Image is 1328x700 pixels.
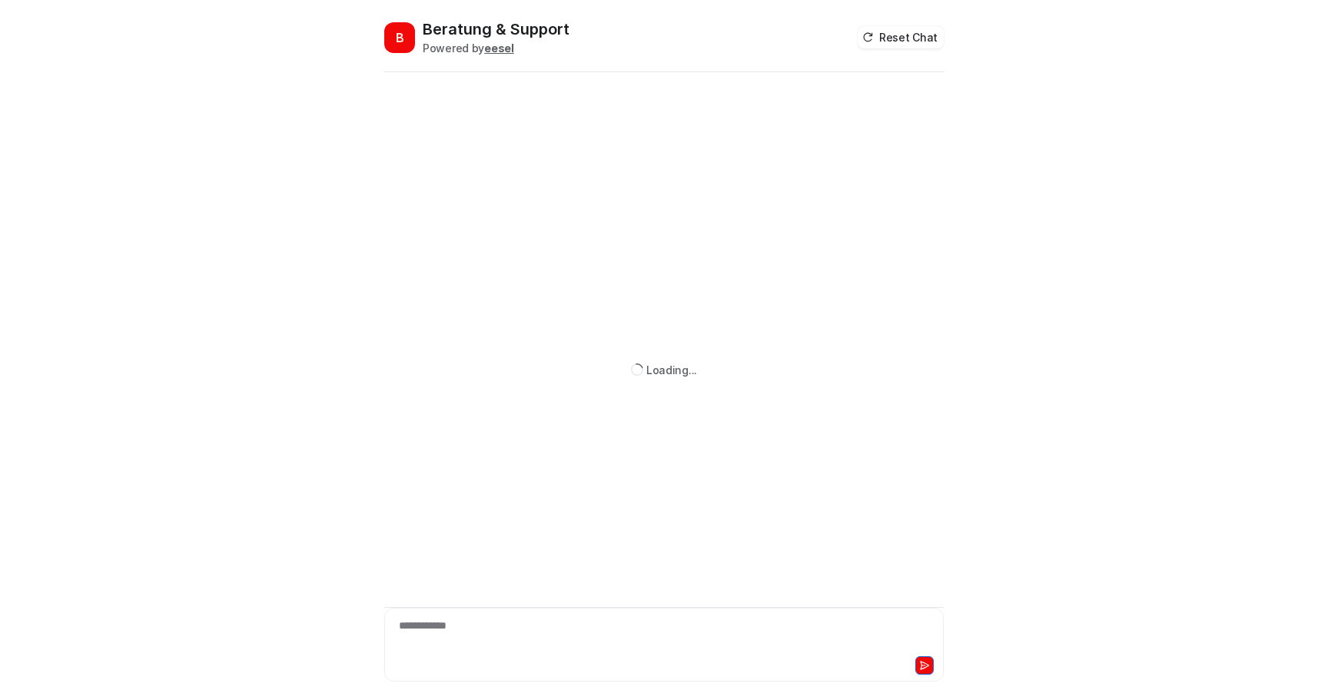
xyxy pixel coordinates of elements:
button: Reset Chat [858,26,944,48]
b: eesel [484,41,514,55]
span: B [384,22,415,53]
h2: Beratung & Support [423,18,569,40]
div: Powered by [423,40,569,56]
div: Loading... [646,362,697,378]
